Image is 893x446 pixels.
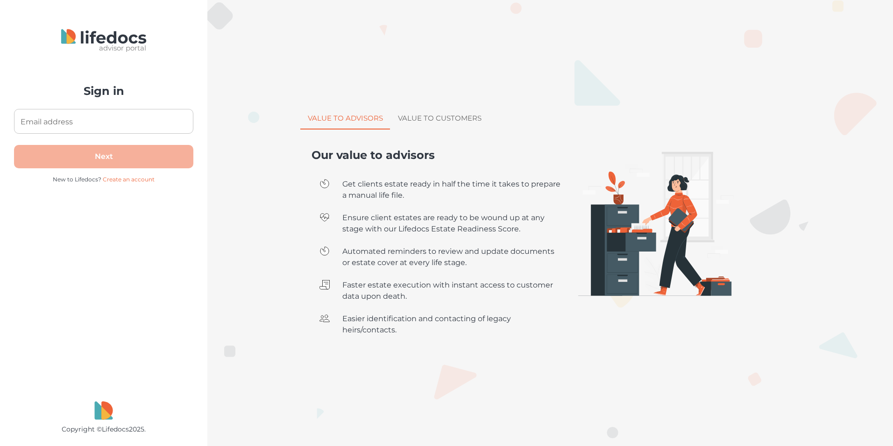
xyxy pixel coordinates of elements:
button: Value to advisors [300,107,390,129]
button: Value to customers [390,107,489,129]
p: New to Lifedocs? [14,176,193,183]
p: Copyright © Lifedocs 2025 . [62,424,146,435]
span: Faster estate execution with instant access to customer data upon death. [342,280,564,302]
span: Get clients estate ready in half the time it takes to prepare a manual life file. [342,179,564,201]
div: advisor portal [50,45,146,51]
h3: Sign in [14,84,193,98]
div: advisors and customer value tabs [300,107,893,129]
h3: Our value to advisors [312,148,571,162]
span: Ensure client estates are ready to be wound up at any stage with our Lifedocs Estate Readiness Sc... [342,212,564,235]
a: Create an account [103,176,155,183]
span: Easier identification and contacting of legacy heirs/contacts. [342,313,564,336]
span: Automated reminders to review and update documents or estate cover at every life stage. [342,246,564,268]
